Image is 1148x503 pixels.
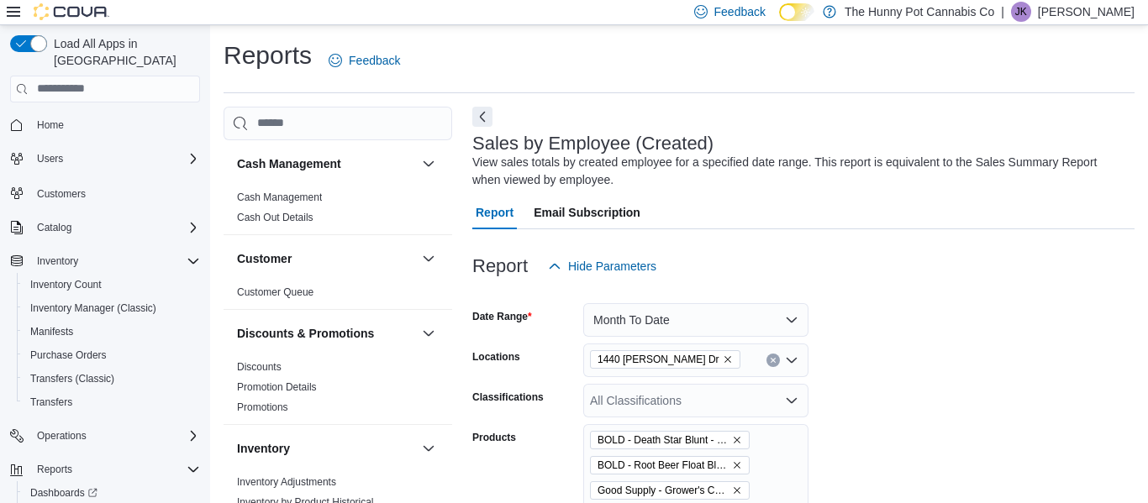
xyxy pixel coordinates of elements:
[224,187,452,234] div: Cash Management
[37,254,78,268] span: Inventory
[598,432,729,448] span: BOLD - Death Star Blunt - 1x1g
[224,357,452,424] div: Discounts & Promotions
[224,282,452,309] div: Customer
[237,212,313,223] a: Cash Out Details
[732,435,742,445] button: Remove BOLD - Death Star Blunt - 1x1g from selection in this group
[3,147,207,170] button: Users
[17,343,207,367] button: Purchase Orders
[237,250,415,267] button: Customer
[472,350,520,364] label: Locations
[785,354,798,367] button: Open list of options
[1038,2,1135,22] p: [PERSON_NAME]
[714,3,766,20] span: Feedback
[568,258,656,275] span: Hide Parameters
[590,456,750,474] span: BOLD - Root Beer Float Blunt - 1x1g
[30,372,114,385] span: Transfers (Classic)
[237,361,282,373] a: Discounts
[349,52,400,69] span: Feedback
[472,107,492,127] button: Next
[322,44,407,77] a: Feedback
[3,424,207,448] button: Operations
[598,457,729,474] span: BOLD - Root Beer Float Blunt - 1x1g
[472,256,528,276] h3: Report
[534,196,640,229] span: Email Subscription
[237,286,313,298] a: Customer Queue
[3,113,207,137] button: Home
[723,354,733,364] button: Remove 1440 Quinn Dr from selection in this group
[17,296,207,320] button: Inventory Manager (Classic)
[237,325,415,342] button: Discounts & Promotions
[17,367,207,390] button: Transfers (Classic)
[17,320,207,343] button: Manifests
[583,303,808,337] button: Month To Date
[17,273,207,296] button: Inventory Count
[30,301,156,315] span: Inventory Manager (Classic)
[419,323,439,343] button: Discounts & Promotions
[419,249,439,269] button: Customer
[590,350,740,369] span: 1440 Quinn Dr
[732,485,742,495] button: Remove Good Supply - Grower's Choice Hybrid Pre-Roll - 1x1g from selection in this group
[30,217,200,238] span: Catalog
[37,463,72,476] span: Reports
[24,369,200,389] span: Transfers (Classic)
[30,251,85,271] button: Inventory
[472,431,516,444] label: Products
[476,196,513,229] span: Report
[3,181,207,205] button: Customers
[24,392,200,412] span: Transfers
[1015,2,1027,22] span: JK
[237,360,282,374] span: Discounts
[237,440,415,457] button: Inventory
[1011,2,1031,22] div: James Keighan
[237,191,322,204] span: Cash Management
[24,298,200,318] span: Inventory Manager (Classic)
[37,221,71,234] span: Catalog
[3,249,207,273] button: Inventory
[37,429,87,443] span: Operations
[34,3,109,20] img: Cova
[24,322,80,342] a: Manifests
[224,39,312,72] h1: Reports
[237,286,313,299] span: Customer Queue
[30,325,73,338] span: Manifests
[237,380,317,394] span: Promotion Details
[472,310,532,323] label: Date Range
[24,275,200,295] span: Inventory Count
[419,438,439,458] button: Inventory
[30,459,200,479] span: Reports
[30,486,97,500] span: Dashboards
[37,187,86,201] span: Customers
[24,483,200,503] span: Dashboards
[47,35,200,69] span: Load All Apps in [GEOGRAPHIC_DATA]
[237,191,322,203] a: Cash Management
[590,481,750,500] span: Good Supply - Grower's Choice Hybrid Pre-Roll - 1x1g
[24,322,200,342] span: Manifests
[3,216,207,239] button: Catalog
[24,345,200,365] span: Purchase Orders
[30,114,200,135] span: Home
[237,211,313,224] span: Cash Out Details
[779,3,814,21] input: Dark Mode
[30,149,70,169] button: Users
[30,278,102,291] span: Inventory Count
[732,460,742,470] button: Remove BOLD - Root Beer Float Blunt - 1x1g from selection in this group
[30,182,200,203] span: Customers
[30,115,71,135] a: Home
[37,152,63,165] span: Users
[472,154,1126,189] div: View sales totals by created employee for a specified date range. This report is equivalent to th...
[472,390,544,404] label: Classifications
[237,155,415,172] button: Cash Management
[24,369,121,389] a: Transfers (Classic)
[30,149,200,169] span: Users
[37,118,64,132] span: Home
[30,459,79,479] button: Reports
[779,21,780,22] span: Dark Mode
[30,396,72,409] span: Transfers
[24,298,163,318] a: Inventory Manager (Classic)
[237,401,288,414] span: Promotions
[30,426,200,446] span: Operations
[590,431,750,449] span: BOLD - Death Star Blunt - 1x1g
[30,348,107,362] span: Purchase Orders
[1001,2,1004,22] p: |
[237,475,336,489] span: Inventory Adjustments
